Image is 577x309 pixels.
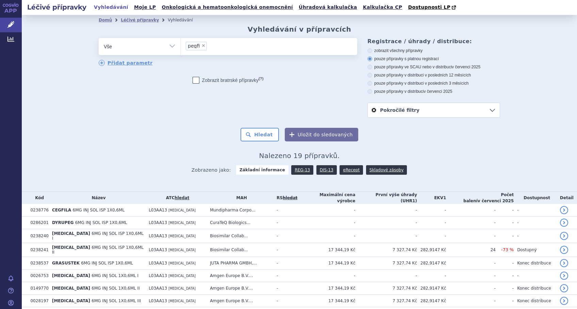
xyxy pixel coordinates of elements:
[356,217,417,229] td: -
[27,282,48,295] td: 0149770
[514,270,557,282] td: -
[92,298,141,303] span: 6MG INJ SOL 1X0,6ML III
[285,128,358,141] button: Uložit do sledovaných
[27,257,48,270] td: 0238537
[297,204,355,217] td: -
[168,248,196,252] span: [MEDICAL_DATA]
[92,286,139,291] span: 6MG INJ SOL 1X0,6ML II
[149,220,167,225] span: L03AA13
[417,257,446,270] td: 282,9147 Kč
[73,208,125,212] span: 6MG INJ SOL ISP 1X0,6ML
[356,204,417,217] td: -
[52,273,90,278] span: [MEDICAL_DATA]
[424,89,452,94] span: v červenci 2025
[168,15,202,25] li: Vyhledávání
[236,165,288,175] strong: Základní informace
[52,298,90,303] span: [MEDICAL_DATA]
[297,192,355,204] th: Maximální cena výrobce
[446,243,496,257] td: 24
[367,38,500,45] h3: Registrace / úhrady / distribuce:
[297,243,355,257] td: 17 344,19 Kč
[27,229,48,243] td: 0238240
[273,282,297,295] td: -
[367,48,500,53] label: zobrazit všechny přípravky
[291,165,313,175] a: REG-13
[52,231,144,241] span: 6MG INJ SOL ISP 1X0,6ML I
[514,204,557,217] td: -
[340,165,363,175] a: eRecept
[367,64,500,70] label: pouze přípravky ve SCAU nebo v distribuci
[417,229,446,243] td: -
[514,192,557,204] th: Dostupnost
[514,229,557,243] td: -
[168,221,196,225] span: [MEDICAL_DATA]
[52,286,90,291] span: [MEDICAL_DATA]
[207,204,273,217] td: Mundipharma Corpo...
[478,199,514,203] span: v červenci 2025
[149,286,167,291] span: L03AA13
[207,257,273,270] td: JUTA PHARMA GMBH,...
[514,295,557,307] td: Konec distribuce
[52,208,71,212] span: CEGFILA
[160,3,295,12] a: Onkologická a hematoonkologická onemocnění
[27,243,48,257] td: 0238241
[241,128,279,141] button: Hledat
[273,270,297,282] td: -
[446,257,496,270] td: -
[356,192,417,204] th: První výše úhrady (UHR1)
[367,89,500,94] label: pouze přípravky v distribuci
[283,195,297,200] del: hledat
[52,231,90,236] span: [MEDICAL_DATA]
[99,18,112,22] a: Domů
[446,270,496,282] td: -
[81,261,133,265] span: 6MG INJ SOL ISP 1X0,6ML
[273,243,297,257] td: -
[22,2,92,12] h2: Léčivé přípravky
[316,165,337,175] a: DIS-13
[496,229,514,243] td: -
[193,77,264,84] label: Zobrazit bratrské přípravky
[273,229,297,243] td: -
[149,208,167,212] span: L03AA13
[496,257,514,270] td: -
[207,295,273,307] td: Amgen Europe B.V....
[356,282,417,295] td: 7 327,74 Kč
[149,273,167,278] span: L03AA13
[514,243,557,257] td: Dostupný
[417,217,446,229] td: -
[366,165,407,175] a: Skladové zásoby
[356,257,417,270] td: 7 327,74 Kč
[560,297,568,305] a: detail
[367,72,500,78] label: pouze přípravky v distribuci v posledních 12 měsících
[52,245,90,250] span: [MEDICAL_DATA]
[297,295,355,307] td: 17 344,19 Kč
[27,217,48,229] td: 0286201
[560,219,568,227] a: detail
[259,76,263,81] abbr: (?)
[168,208,196,212] span: [MEDICAL_DATA]
[496,282,514,295] td: -
[92,273,138,278] span: 6MG INJ SOL 1X0,6ML I
[297,257,355,270] td: 17 344,19 Kč
[149,261,167,265] span: L03AA13
[188,44,200,48] span: pegfi
[501,247,514,252] span: -73 %
[168,261,196,265] span: [MEDICAL_DATA]
[297,217,355,229] td: -
[273,192,297,204] th: RS
[560,284,568,292] a: detail
[417,282,446,295] td: 282,9147 Kč
[446,204,496,217] td: -
[496,270,514,282] td: -
[209,41,213,50] input: pegfi
[514,217,557,229] td: -
[207,229,273,243] td: Biosimilar Collab...
[417,204,446,217] td: -
[75,220,127,225] span: 6MG INJ SOL ISP 1X0,6ML
[259,152,340,160] span: Nalezeno 19 přípravků.
[175,195,189,200] a: hledat
[557,192,577,204] th: Detail
[496,217,514,229] td: -
[207,217,273,229] td: CuraTeQ Biologics...
[356,243,417,257] td: 7 327,74 Kč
